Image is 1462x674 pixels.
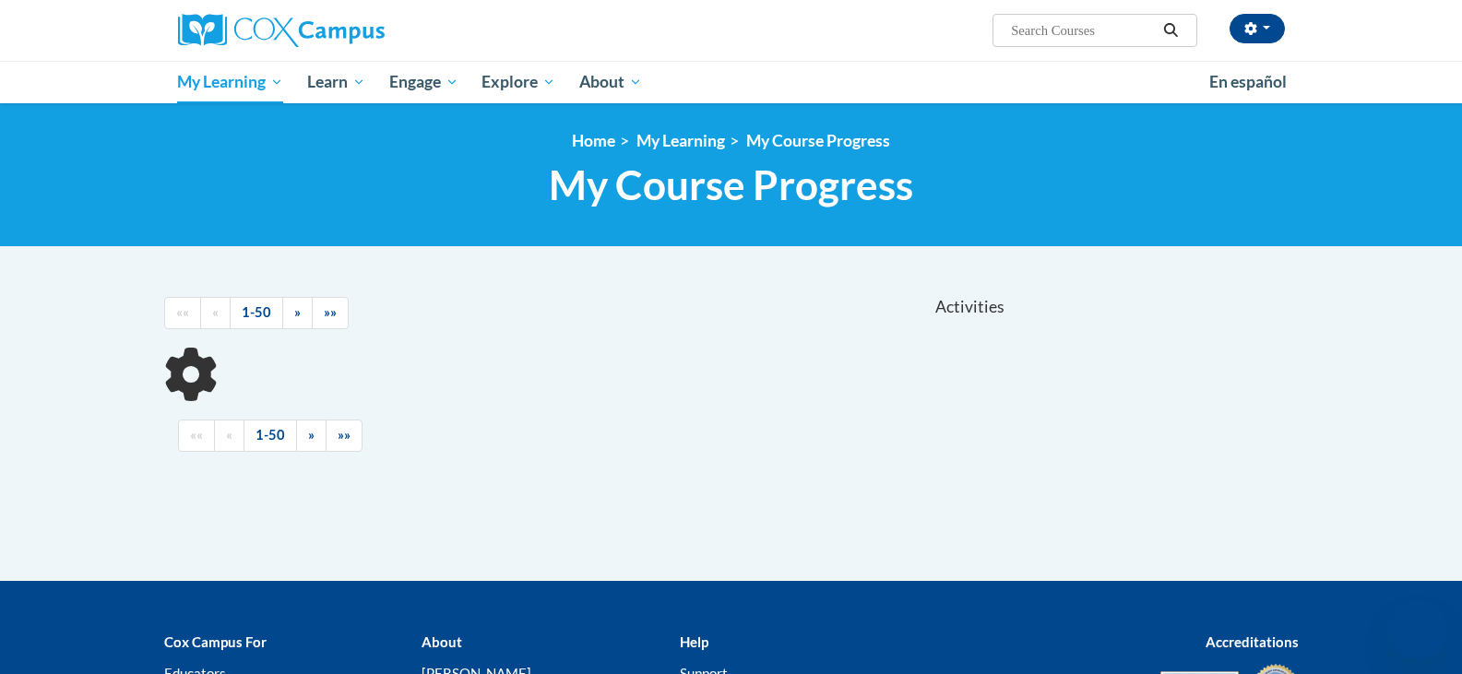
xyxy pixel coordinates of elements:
a: 1-50 [230,297,283,329]
b: About [422,633,462,650]
a: Next [282,297,313,329]
a: Home [572,131,615,150]
button: Search [1157,19,1184,41]
button: Account Settings [1230,14,1285,43]
span: En español [1209,72,1287,91]
span: «« [190,427,203,443]
span: »» [324,304,337,320]
a: Learn [295,61,377,103]
a: End [312,297,349,329]
a: My Learning [166,61,296,103]
input: Search Courses [1009,19,1157,41]
a: Engage [377,61,470,103]
span: Explore [481,71,555,93]
a: About [567,61,654,103]
a: Previous [200,297,231,329]
a: Cox Campus [178,14,529,47]
a: Begining [164,297,201,329]
span: Activities [935,297,1004,317]
b: Cox Campus For [164,633,267,650]
span: » [294,304,301,320]
a: My Course Progress [746,131,890,150]
span: « [212,304,219,320]
span: «« [176,304,189,320]
a: End [326,420,363,452]
b: Accreditations [1206,633,1299,650]
b: Help [680,633,708,650]
div: Main menu [150,61,1313,103]
span: Engage [389,71,458,93]
span: My Course Progress [549,160,913,209]
a: 1-50 [244,420,297,452]
a: My Learning [636,131,725,150]
a: En español [1197,63,1299,101]
a: Begining [178,420,215,452]
span: »» [338,427,351,443]
span: My Learning [177,71,283,93]
span: » [308,427,315,443]
span: Learn [307,71,365,93]
iframe: Button to launch messaging window [1388,600,1447,659]
a: Next [296,420,327,452]
a: Previous [214,420,244,452]
a: Explore [470,61,567,103]
span: About [579,71,642,93]
img: Cox Campus [178,14,385,47]
span: « [226,427,232,443]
